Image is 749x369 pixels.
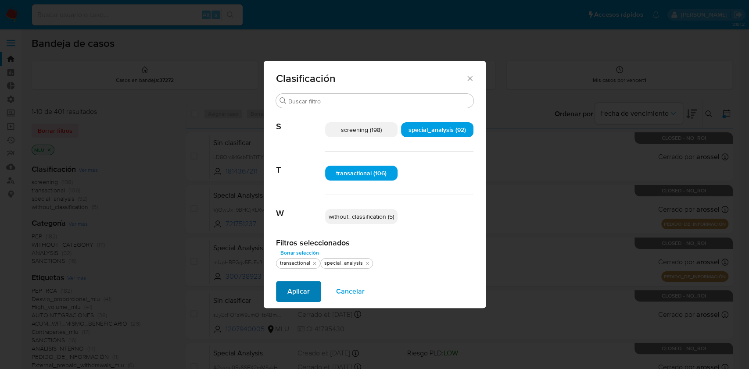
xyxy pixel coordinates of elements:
[276,73,466,84] span: Clasificación
[276,281,321,302] button: Aplicar
[323,259,365,267] div: special_analysis
[288,97,470,105] input: Buscar filtro
[311,260,318,267] button: quitar transactional
[364,260,371,267] button: quitar special_analysis
[280,97,287,104] button: Buscar
[336,282,365,301] span: Cancelar
[401,122,473,137] div: special_analysis (92)
[325,122,398,137] div: screening (198)
[276,238,473,248] h2: Filtros seleccionados
[325,209,398,224] div: without_classification (5)
[466,74,473,82] button: Cerrar
[336,169,387,177] span: transactional (106)
[325,166,398,181] div: transactional (106)
[409,125,466,134] span: special_analysis (92)
[276,248,323,258] button: Borrar selección
[276,108,325,132] span: S
[278,259,312,267] div: transactional
[287,282,310,301] span: Aplicar
[280,248,319,257] span: Borrar selección
[325,281,376,302] button: Cancelar
[341,125,382,134] span: screening (198)
[276,195,325,219] span: W
[276,152,325,175] span: T
[329,212,394,221] span: without_classification (5)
